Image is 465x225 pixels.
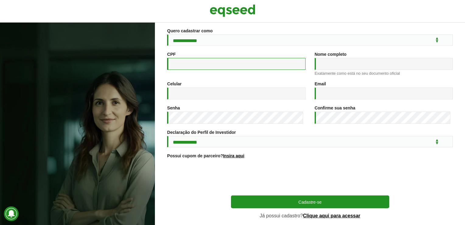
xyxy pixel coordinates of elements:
[231,195,389,208] button: Cadastre-se
[315,71,453,75] div: Exatamente como está no seu documento oficial
[210,3,255,18] img: EqSeed Logo
[315,52,347,56] label: Nome completo
[223,154,244,158] a: Insira aqui
[167,106,180,110] label: Senha
[315,82,326,86] label: Email
[303,213,361,218] a: Clique aqui para acessar
[167,130,236,134] label: Declaração do Perfil de Investidor
[167,154,244,158] label: Possui cupom de parceiro?
[315,106,355,110] label: Confirme sua senha
[167,29,212,33] label: Quero cadastrar como
[167,82,181,86] label: Celular
[167,52,176,56] label: CPF
[231,213,389,219] p: Já possui cadastro?
[264,166,356,189] iframe: reCAPTCHA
